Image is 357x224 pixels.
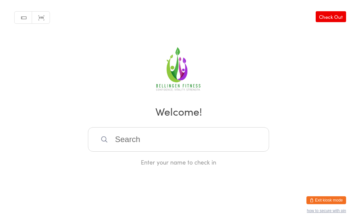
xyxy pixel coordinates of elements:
h2: Welcome! [7,104,350,119]
img: Bellingen Fitness [152,45,205,94]
div: Enter your name to check in [88,158,269,166]
input: Search [88,127,269,152]
button: Exit kiosk mode [306,196,346,204]
button: how to secure with pin [307,208,346,213]
a: Check Out [316,11,346,22]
